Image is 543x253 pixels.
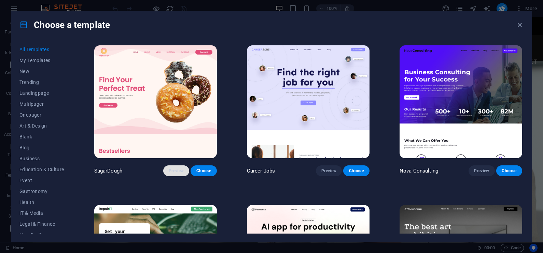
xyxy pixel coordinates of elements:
[19,229,64,240] button: Non-Profit
[349,168,364,174] span: Choose
[19,134,64,139] span: Blank
[94,167,122,174] p: SugarDough
[19,167,64,172] span: Education & Culture
[19,123,64,129] span: Art & Design
[400,45,522,158] img: Nova Consulting
[247,45,370,158] img: Career Jobs
[163,165,189,176] button: Preview
[191,165,217,176] button: Choose
[321,168,336,174] span: Preview
[19,88,64,99] button: Landingpage
[19,210,64,216] span: IT & Media
[19,131,64,142] button: Blank
[94,45,217,158] img: SugarDough
[19,156,64,161] span: Business
[19,120,64,131] button: Art & Design
[19,186,64,197] button: Gastronomy
[19,208,64,219] button: IT & Media
[19,109,64,120] button: Onepager
[19,47,64,52] span: All Templates
[19,112,64,118] span: Onepager
[19,101,64,107] span: Multipager
[469,165,495,176] button: Preview
[400,167,438,174] p: Nova Consulting
[19,44,64,55] button: All Templates
[196,168,211,174] span: Choose
[19,142,64,153] button: Blog
[19,69,64,74] span: New
[19,66,64,77] button: New
[19,145,64,150] span: Blog
[19,219,64,229] button: Legal & Finance
[19,178,64,183] span: Event
[19,79,64,85] span: Trending
[19,197,64,208] button: Health
[19,199,64,205] span: Health
[316,165,342,176] button: Preview
[19,99,64,109] button: Multipager
[496,165,522,176] button: Choose
[247,167,275,174] p: Career Jobs
[474,168,489,174] span: Preview
[19,19,110,30] h4: Choose a template
[169,168,184,174] span: Preview
[19,164,64,175] button: Education & Culture
[19,58,64,63] span: My Templates
[19,175,64,186] button: Event
[19,221,64,227] span: Legal & Finance
[19,189,64,194] span: Gastronomy
[502,168,517,174] span: Choose
[19,77,64,88] button: Trending
[19,90,64,96] span: Landingpage
[19,55,64,66] button: My Templates
[19,232,64,238] span: Non-Profit
[19,153,64,164] button: Business
[343,165,369,176] button: Choose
